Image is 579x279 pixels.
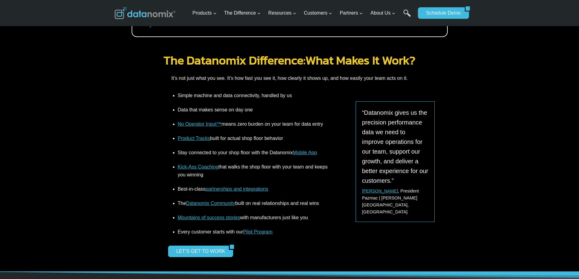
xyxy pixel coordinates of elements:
li: Simple machine and data connectivity, handled by us [178,92,329,103]
li: with manufacturers just like you [178,210,329,225]
span: Pazmac | [PERSON_NAME][GEOGRAPHIC_DATA], [GEOGRAPHIC_DATA] [362,196,417,214]
li: means zero burden on your team for data entry [178,117,329,131]
span: Customers [304,9,332,17]
span: Resources [268,9,296,17]
a: Schedule Demo [418,7,465,19]
li: Every customer starts with our [178,225,329,236]
a: [PERSON_NAME] [362,189,398,193]
a: The Datanomix Difference: [164,51,305,69]
p: “Datanomix gives us the precision performance data we need to improve operations for our team, su... [362,108,429,185]
a: Product Tracks [178,136,210,141]
a: Mobile App [293,150,317,155]
li: Best-in-class [178,182,329,196]
li: built for actual shop floor behavior [178,131,329,145]
li: that walks the shop floor with your team and keeps you winning [178,160,329,182]
a: Pilot Program [243,229,273,234]
span: , President [362,189,419,193]
img: Datanomix [115,7,175,19]
span: Products [192,9,216,17]
span: About Us [370,9,395,17]
h3: “Why should I work with Datanomix?” [137,19,440,28]
a: Mountains of success stories [178,215,240,220]
a: Datanomix Community [186,201,235,206]
a: Search [403,9,411,23]
nav: Primary Navigation [190,3,415,23]
li: Stay connected to your shop floor with the Datanomix [178,146,329,160]
span: The Difference [224,9,261,17]
li: Data that makes sense on day one [178,103,329,117]
a: partnerships and integrations [205,186,268,192]
a: LET’S GET TO WORK [168,246,229,257]
span: Partners [340,9,363,17]
p: It’s not just what you see. It’s how fast you see it, how clearly it shows up, and how easily you... [115,72,465,84]
a: No Operator Input™ [178,121,222,127]
h2: What Makes It Work? [115,54,465,66]
li: The built on real relationships and real wins [178,196,329,210]
a: Kick-Ass Coaching [178,164,219,169]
